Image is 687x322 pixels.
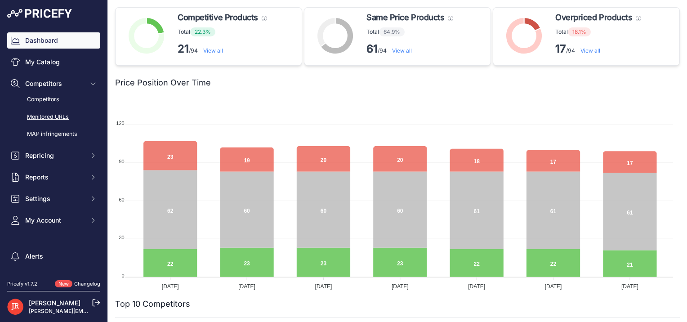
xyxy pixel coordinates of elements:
p: /94 [366,42,453,56]
a: Competitors [7,92,100,107]
span: My Account [25,216,84,225]
p: /94 [555,42,641,56]
a: Dashboard [7,32,100,49]
tspan: [DATE] [621,283,638,290]
span: Overpriced Products [555,11,632,24]
span: Competitors [25,79,84,88]
a: View all [580,47,600,54]
tspan: 30 [119,235,124,240]
h2: Price Position Over Time [115,76,211,89]
button: Competitors [7,76,100,92]
span: Reports [25,173,84,182]
span: 22.3% [190,27,215,36]
strong: 21 [178,42,189,55]
div: Pricefy v1.7.2 [7,280,37,288]
span: 64.9% [379,27,405,36]
tspan: [DATE] [545,283,562,290]
button: Reports [7,169,100,185]
tspan: [DATE] [238,283,255,290]
tspan: 120 [116,121,124,126]
p: Total [366,27,453,36]
a: [PERSON_NAME] [29,299,80,307]
a: [PERSON_NAME][EMAIL_ADDRESS][PERSON_NAME][DOMAIN_NAME] [29,308,212,314]
tspan: [DATE] [468,283,485,290]
tspan: 60 [119,197,124,202]
p: Total [555,27,641,36]
a: Alerts [7,248,100,264]
img: Pricefy Logo [7,9,72,18]
nav: Sidebar [7,32,100,299]
button: Repricing [7,148,100,164]
a: MAP infringements [7,126,100,142]
tspan: [DATE] [162,283,179,290]
a: View all [203,47,223,54]
span: 18.1% [568,27,591,36]
a: My Catalog [7,54,100,70]
p: /94 [178,42,267,56]
button: My Account [7,212,100,228]
span: New [55,280,72,288]
p: Total [178,27,267,36]
span: Same Price Products [366,11,444,24]
a: Changelog [74,281,100,287]
button: Settings [7,191,100,207]
span: Repricing [25,151,84,160]
span: Settings [25,194,84,203]
a: View all [392,47,412,54]
h2: Top 10 Competitors [115,298,190,310]
strong: 17 [555,42,566,55]
tspan: [DATE] [315,283,332,290]
span: Competitive Products [178,11,258,24]
tspan: [DATE] [392,283,409,290]
tspan: 90 [119,159,124,164]
a: Monitored URLs [7,109,100,125]
tspan: 0 [122,273,125,278]
strong: 61 [366,42,378,55]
